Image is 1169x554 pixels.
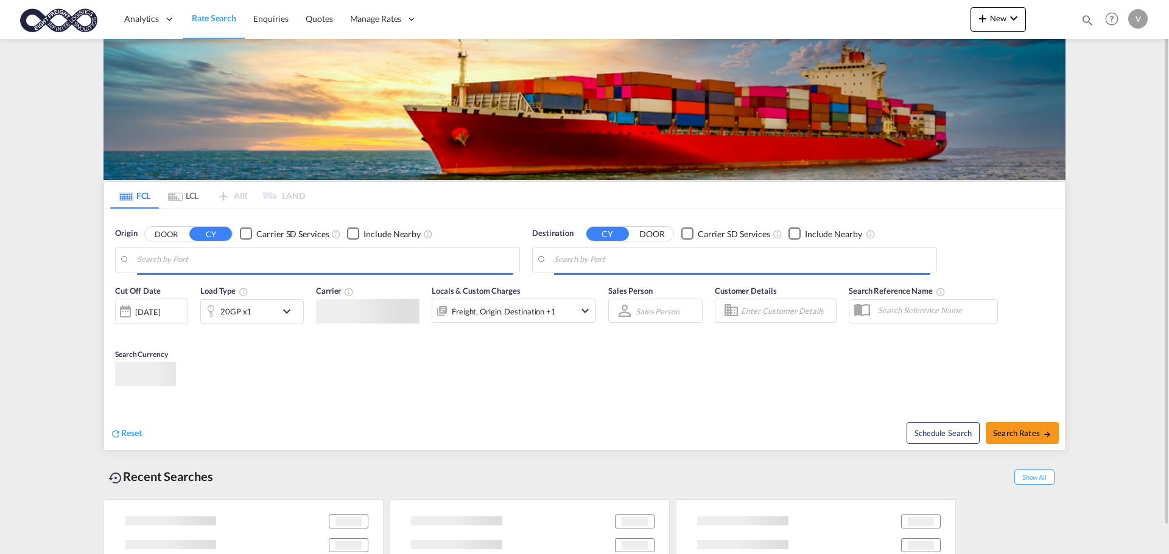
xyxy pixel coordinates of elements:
[256,228,329,240] div: Carrier SD Services
[104,39,1065,180] img: LCL+%26+FCL+BACKGROUND.png
[432,286,521,296] span: Locals & Custom Charges
[432,299,596,323] div: Freight Origin Destination Factory Stuffingicon-chevron-down
[115,323,124,339] md-datepicker: Select
[316,286,354,296] span: Carrier
[239,287,248,297] md-icon: icon-information-outline
[115,299,188,324] div: [DATE]
[741,302,832,320] input: Enter Customer Details
[18,5,100,33] img: c818b980817911efbdc1a76df449e905.png
[1043,430,1051,438] md-icon: icon-arrow-right
[220,303,251,320] div: 20GP x1
[104,209,1065,450] div: Origin DOOR CY Checkbox No InkUnchecked: Search for CY (Container Yard) services for all selected...
[1128,9,1148,29] div: V
[1006,11,1021,26] md-icon: icon-chevron-down
[681,227,770,240] md-checkbox: Checkbox No Ink
[936,287,946,297] md-icon: Your search will be saved by the below given name
[634,302,681,320] md-select: Sales Person
[344,287,354,297] md-icon: The selected Trucker/Carrierwill be displayed in the rate results If the rates are from another f...
[253,13,289,24] span: Enquiries
[159,182,208,209] md-tab-item: LCL
[608,286,653,296] span: Sales Person
[423,229,433,239] md-icon: Unchecked: Ignores neighbouring ports when fetching rates.Checked : Includes neighbouring ports w...
[124,13,159,25] span: Analytics
[192,13,236,23] span: Rate Search
[115,227,137,240] span: Origin
[110,182,305,209] md-pagination-wrapper: Use the left and right arrow keys to navigate between tabs
[698,228,770,240] div: Carrier SD Services
[805,228,862,240] div: Include Nearby
[137,251,513,269] input: Search by Port
[110,182,159,209] md-tab-item: FCL
[586,227,629,241] button: CY
[110,428,121,439] md-icon: icon-refresh
[773,229,782,239] md-icon: Unchecked: Search for CY (Container Yard) services for all selected carriers.Checked : Search for...
[108,471,123,485] md-icon: icon-backup-restore
[115,286,161,296] span: Cut Off Date
[363,228,421,240] div: Include Nearby
[975,11,990,26] md-icon: icon-plus 400-fg
[872,301,997,319] input: Search Reference Name
[1101,9,1122,29] span: Help
[279,304,300,319] md-icon: icon-chevron-down
[578,303,592,318] md-icon: icon-chevron-down
[631,227,673,241] button: DOOR
[240,227,329,240] md-checkbox: Checkbox No Ink
[971,7,1026,32] button: icon-plus 400-fgNewicon-chevron-down
[849,286,946,296] span: Search Reference Name
[145,227,188,241] button: DOOR
[907,422,980,444] button: Note: By default Schedule search will only considerorigin ports, destination ports and cut off da...
[1081,13,1094,27] md-icon: icon-magnify
[350,13,402,25] span: Manage Rates
[121,428,142,438] span: Reset
[189,227,232,241] button: CY
[986,422,1059,444] button: Search Ratesicon-arrow-right
[788,227,862,240] md-checkbox: Checkbox No Ink
[347,227,421,240] md-checkbox: Checkbox No Ink
[1014,469,1055,485] span: Show All
[452,303,556,320] div: Freight Origin Destination Factory Stuffing
[975,13,1021,23] span: New
[993,428,1051,438] span: Search Rates
[104,463,218,490] div: Recent Searches
[554,251,930,269] input: Search by Port
[200,286,248,296] span: Load Type
[866,229,876,239] md-icon: Unchecked: Ignores neighbouring ports when fetching rates.Checked : Includes neighbouring ports w...
[115,350,168,359] span: Search Currency
[135,306,160,317] div: [DATE]
[532,227,574,240] span: Destination
[1101,9,1128,30] div: Help
[200,299,304,324] div: 20GP x1icon-chevron-down
[331,229,341,239] md-icon: Unchecked: Search for CY (Container Yard) services for all selected carriers.Checked : Search for...
[110,427,142,440] div: icon-refreshReset
[1081,13,1094,32] div: icon-magnify
[306,13,332,24] span: Quotes
[715,286,776,296] span: Customer Details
